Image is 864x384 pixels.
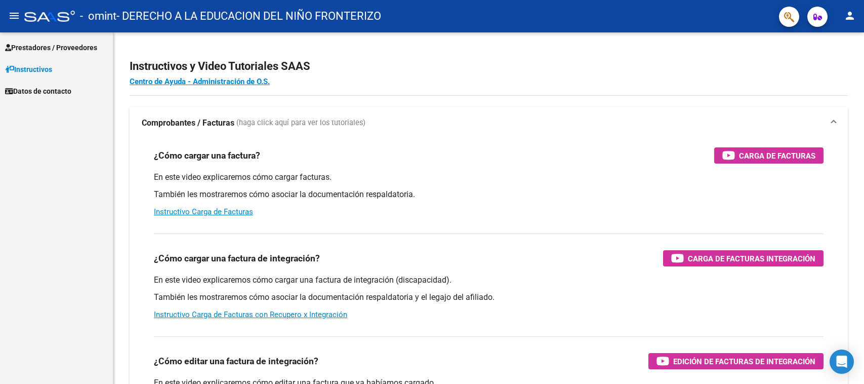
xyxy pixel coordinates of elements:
[714,147,824,164] button: Carga de Facturas
[130,77,270,86] a: Centro de Ayuda - Administración de O.S.
[5,42,97,53] span: Prestadores / Proveedores
[5,64,52,75] span: Instructivos
[8,10,20,22] mat-icon: menu
[648,353,824,369] button: Edición de Facturas de integración
[688,252,815,265] span: Carga de Facturas Integración
[5,86,71,97] span: Datos de contacto
[154,172,824,183] p: En este video explicaremos cómo cargar facturas.
[663,250,824,266] button: Carga de Facturas Integración
[739,149,815,162] span: Carga de Facturas
[673,355,815,368] span: Edición de Facturas de integración
[130,57,848,76] h2: Instructivos y Video Tutoriales SAAS
[236,118,365,129] span: (haga click aquí para ver los tutoriales)
[154,189,824,200] p: También les mostraremos cómo asociar la documentación respaldatoria.
[844,10,856,22] mat-icon: person
[154,354,318,368] h3: ¿Cómo editar una factura de integración?
[154,251,320,265] h3: ¿Cómo cargar una factura de integración?
[142,118,234,129] strong: Comprobantes / Facturas
[130,107,848,139] mat-expansion-panel-header: Comprobantes / Facturas (haga click aquí para ver los tutoriales)
[154,207,253,216] a: Instructivo Carga de Facturas
[116,5,381,27] span: - DERECHO A LA EDUCACION DEL NIÑO FRONTERIZO
[830,350,854,374] div: Open Intercom Messenger
[154,275,824,286] p: En este video explicaremos cómo cargar una factura de integración (discapacidad).
[154,148,260,163] h3: ¿Cómo cargar una factura?
[154,292,824,303] p: También les mostraremos cómo asociar la documentación respaldatoria y el legajo del afiliado.
[80,5,116,27] span: - omint
[154,310,347,319] a: Instructivo Carga de Facturas con Recupero x Integración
